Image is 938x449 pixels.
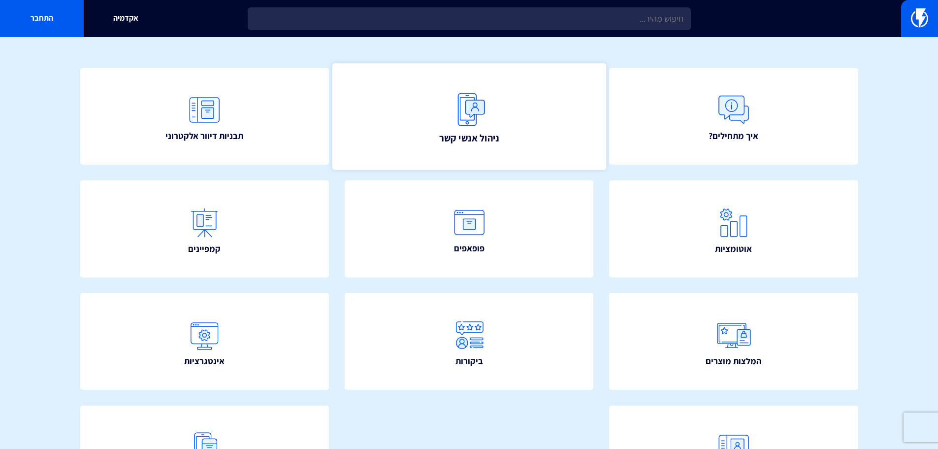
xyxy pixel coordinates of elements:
[184,355,225,368] span: אינטגרציות
[609,180,858,277] a: אוטומציות
[80,68,329,165] a: תבניות דיוור אלקטרוני
[345,180,594,277] a: פופאפים
[188,242,221,255] span: קמפיינים
[709,130,758,142] span: איך מתחילים?
[454,242,485,255] span: פופאפים
[332,63,606,170] a: ניהול אנשי קשר
[80,180,329,277] a: קמפיינים
[455,355,483,368] span: ביקורות
[715,242,752,255] span: אוטומציות
[165,130,243,142] span: תבניות דיוור אלקטרוני
[439,131,499,145] span: ניהול אנשי קשר
[609,68,858,165] a: איך מתחילים?
[248,7,691,30] input: חיפוש מהיר...
[706,355,761,368] span: המלצות מוצרים
[80,293,329,390] a: אינטגרציות
[345,293,594,390] a: ביקורות
[609,293,858,390] a: המלצות מוצרים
